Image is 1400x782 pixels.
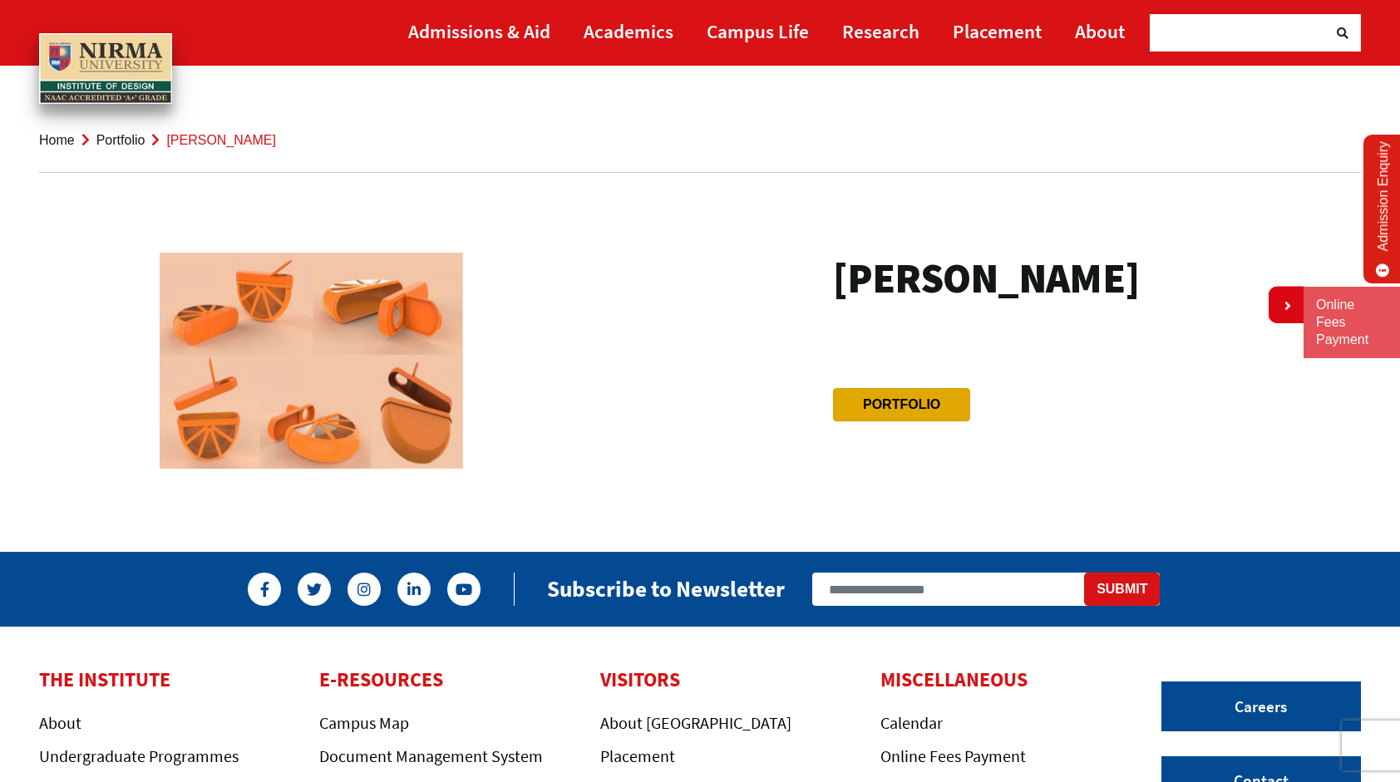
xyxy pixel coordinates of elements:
nav: breadcrumb [39,108,1361,173]
a: Admissions & Aid [408,12,550,50]
a: Undergraduate Programmes [39,745,239,766]
a: About [39,712,81,733]
a: About [1075,12,1125,50]
a: Home [39,133,75,147]
img: Portfolio [160,253,463,469]
a: About [GEOGRAPHIC_DATA] [600,712,791,733]
img: main_logo [39,33,172,105]
button: Submit [1084,573,1160,606]
a: Placement [953,12,1042,50]
a: Campus Life [707,12,809,50]
a: Online Fees Payment [1316,297,1388,348]
h3: [PERSON_NAME] [833,253,1139,305]
a: Portfolio [96,133,145,147]
a: Online Fees Payment [880,745,1026,766]
a: Portfolio [863,397,940,411]
a: Document Management System [319,745,543,766]
a: Calendar [880,712,943,733]
a: Academics [584,12,673,50]
a: Campus Map [319,712,409,733]
a: Careers [1161,681,1361,731]
a: Research [842,12,919,50]
span: [PERSON_NAME] [166,133,276,147]
h2: Subscribe to Newsletter [547,575,785,602]
a: Placement [600,745,675,766]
